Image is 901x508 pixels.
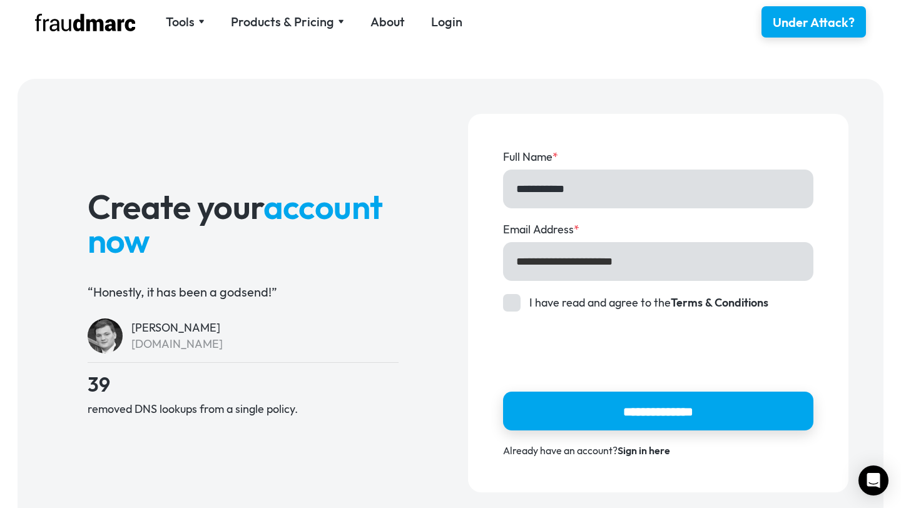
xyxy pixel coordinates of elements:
[503,444,813,457] div: Already have an account?
[503,221,813,238] label: Email Address
[431,13,462,31] a: Login
[166,13,205,31] div: Tools
[761,6,866,38] a: Under Attack?
[503,149,813,165] label: Full Name
[88,401,399,417] div: removed DNS lookups from a single policy.
[773,14,855,31] div: Under Attack?
[858,465,888,495] div: Open Intercom Messenger
[370,13,405,31] a: About
[88,372,399,397] h4: 39
[131,320,223,336] div: [PERSON_NAME]
[618,444,670,457] a: Sign in here
[88,185,383,262] span: account now
[503,149,813,457] form: Account Form
[88,190,399,257] h1: Create your
[131,336,223,352] div: [DOMAIN_NAME]
[503,325,693,373] iframe: reCAPTCHA
[231,13,344,31] div: Products & Pricing
[671,295,768,310] a: Terms & Conditions
[88,283,399,301] p: “Honestly, it has been a godsend!”
[529,295,768,311] span: I have read and agree to the
[166,13,195,31] div: Tools
[231,13,334,31] div: Products & Pricing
